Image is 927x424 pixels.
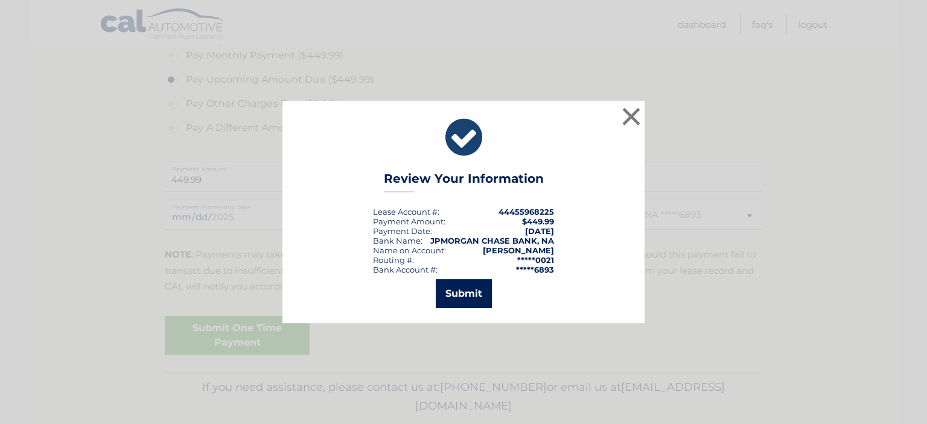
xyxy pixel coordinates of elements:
div: Payment Amount: [373,217,445,226]
strong: [PERSON_NAME] [483,245,554,255]
strong: JPMORGAN CHASE BANK, NA [430,236,554,245]
div: Name on Account: [373,245,446,255]
span: $449.99 [522,217,554,226]
div: Routing #: [373,255,414,265]
span: [DATE] [525,226,554,236]
div: Lease Account #: [373,207,439,217]
div: : [373,226,432,236]
h3: Review Your Information [384,171,544,192]
button: Submit [436,279,492,308]
div: Bank Account #: [373,265,438,274]
strong: 44455968225 [499,207,554,217]
div: Bank Name: [373,236,422,245]
span: Payment Date [373,226,430,236]
button: × [619,104,643,128]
